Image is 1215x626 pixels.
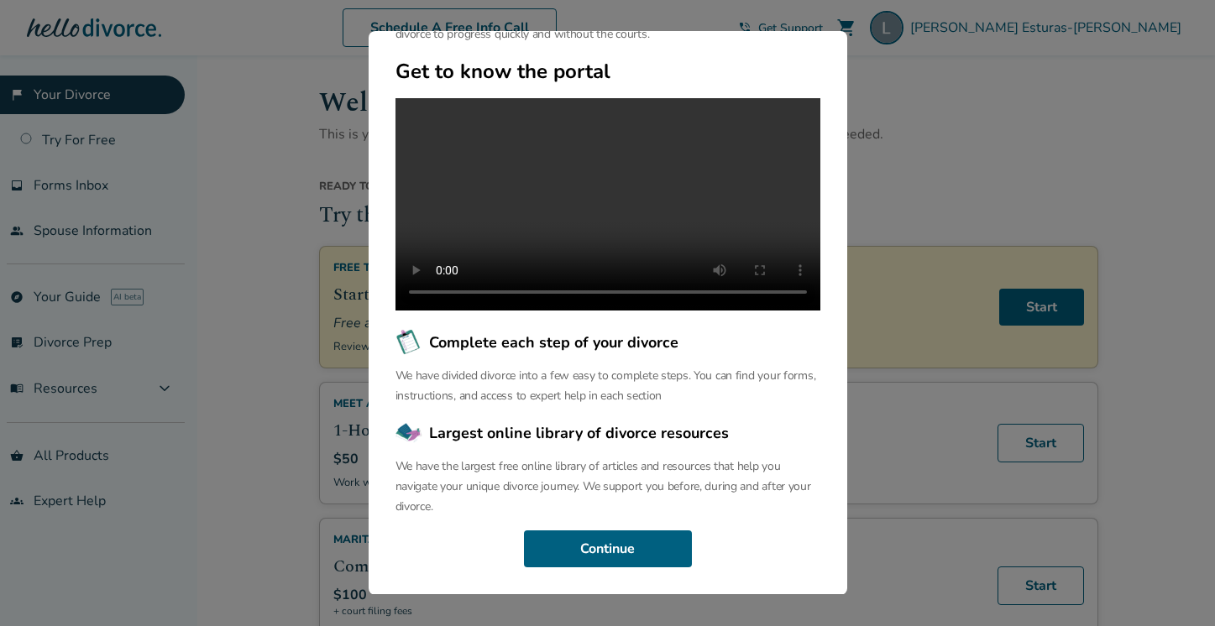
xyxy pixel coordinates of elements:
span: Largest online library of divorce resources [429,422,729,444]
span: Complete each step of your divorce [429,331,678,353]
button: Continue [524,530,692,567]
iframe: Chat Widget [1131,545,1215,626]
h2: Get to know the portal [395,58,820,85]
img: Complete each step of your divorce [395,329,422,356]
p: We have divided divorce into a few easy to complete steps. You can find your forms, instructions,... [395,366,820,406]
p: We have the largest free online library of articles and resources that help you navigate your uni... [395,456,820,517]
img: Largest online library of divorce resources [395,420,422,446]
